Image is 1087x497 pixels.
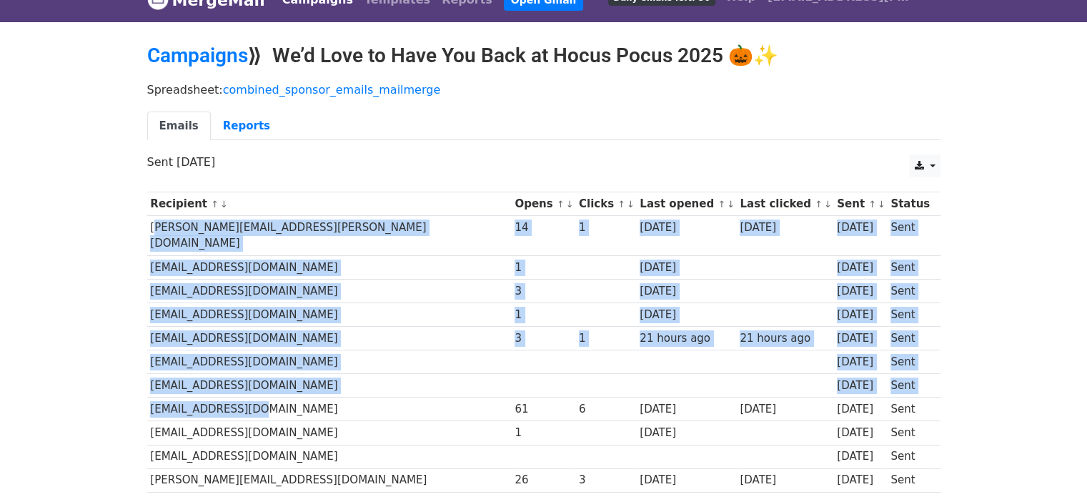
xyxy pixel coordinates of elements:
div: 1 [579,330,633,347]
th: Sent [833,192,887,216]
div: [DATE] [640,283,733,300]
div: [DATE] [640,401,733,418]
p: Sent [DATE] [147,154,940,169]
td: [EMAIL_ADDRESS][DOMAIN_NAME] [147,255,512,279]
div: [DATE] [837,401,884,418]
a: ↑ [718,199,725,210]
div: [DATE] [837,472,884,488]
div: 1 [515,425,572,441]
div: [DATE] [837,378,884,394]
div: [DATE] [640,220,733,236]
div: [DATE] [837,330,884,347]
a: ↑ [815,199,823,210]
th: Last clicked [737,192,834,216]
div: [DATE] [740,220,830,236]
h2: ⟫ We’d Love to Have You Back at Hocus Pocus 2025 🎃✨ [147,44,940,68]
a: Emails [147,112,211,141]
a: combined_sponsor_emails_mailmerge [223,83,441,97]
div: [DATE] [640,260,733,276]
td: [PERSON_NAME][EMAIL_ADDRESS][DOMAIN_NAME] [147,468,512,492]
td: [EMAIL_ADDRESS][DOMAIN_NAME] [147,327,512,350]
div: 21 hours ago [640,330,733,347]
a: Campaigns [147,44,248,67]
div: [DATE] [837,448,884,465]
td: Sent [887,279,933,302]
div: [DATE] [640,472,733,488]
a: ↓ [727,199,735,210]
td: Sent [887,216,933,256]
td: Sent [887,398,933,421]
div: 6 [579,401,633,418]
div: 1 [515,260,572,276]
a: ↓ [627,199,635,210]
div: 26 [515,472,572,488]
td: [EMAIL_ADDRESS][DOMAIN_NAME] [147,350,512,374]
div: 14 [515,220,572,236]
div: 3 [515,283,572,300]
div: 1 [579,220,633,236]
div: [DATE] [740,401,830,418]
div: 61 [515,401,572,418]
td: Sent [887,374,933,398]
a: ↓ [878,199,885,210]
td: Sent [887,255,933,279]
td: Sent [887,445,933,468]
div: [DATE] [837,283,884,300]
td: Sent [887,468,933,492]
td: [EMAIL_ADDRESS][DOMAIN_NAME] [147,279,512,302]
td: [EMAIL_ADDRESS][DOMAIN_NAME] [147,374,512,398]
td: [EMAIL_ADDRESS][DOMAIN_NAME] [147,398,512,421]
iframe: Chat Widget [1016,428,1087,497]
a: ↓ [824,199,832,210]
th: Status [887,192,933,216]
p: Spreadsheet: [147,82,940,97]
div: [DATE] [837,220,884,236]
div: [DATE] [640,425,733,441]
td: Sent [887,421,933,445]
td: [EMAIL_ADDRESS][DOMAIN_NAME] [147,302,512,326]
td: Sent [887,327,933,350]
td: Sent [887,302,933,326]
div: [DATE] [837,425,884,441]
div: 3 [579,472,633,488]
th: Recipient [147,192,512,216]
td: [PERSON_NAME][EMAIL_ADDRESS][PERSON_NAME][DOMAIN_NAME] [147,216,512,256]
th: Clicks [575,192,636,216]
div: 3 [515,330,572,347]
a: ↑ [617,199,625,210]
a: ↑ [868,199,876,210]
a: ↑ [557,199,565,210]
div: [DATE] [640,307,733,323]
div: [DATE] [837,260,884,276]
div: [DATE] [740,472,830,488]
div: [DATE] [837,354,884,370]
a: ↓ [566,199,574,210]
div: 1 [515,307,572,323]
div: 21 hours ago [740,330,830,347]
th: Opens [512,192,576,216]
a: Reports [211,112,282,141]
th: Last opened [636,192,736,216]
td: Sent [887,350,933,374]
td: [EMAIL_ADDRESS][DOMAIN_NAME] [147,445,512,468]
td: [EMAIL_ADDRESS][DOMAIN_NAME] [147,421,512,445]
a: ↓ [220,199,228,210]
a: ↑ [211,199,219,210]
div: [DATE] [837,307,884,323]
